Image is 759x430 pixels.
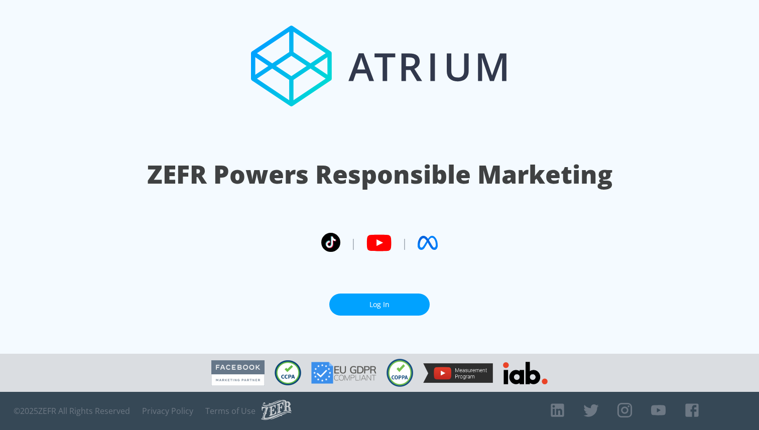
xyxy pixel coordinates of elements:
span: | [350,235,356,250]
a: Terms of Use [205,406,256,416]
h1: ZEFR Powers Responsible Marketing [147,157,612,192]
img: COPPA Compliant [387,359,413,387]
img: CCPA Compliant [275,360,301,385]
a: Privacy Policy [142,406,193,416]
img: IAB [503,362,548,384]
img: YouTube Measurement Program [423,363,493,383]
span: | [402,235,408,250]
a: Log In [329,294,430,316]
img: GDPR Compliant [311,362,376,384]
span: © 2025 ZEFR All Rights Reserved [14,406,130,416]
img: Facebook Marketing Partner [211,360,265,386]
